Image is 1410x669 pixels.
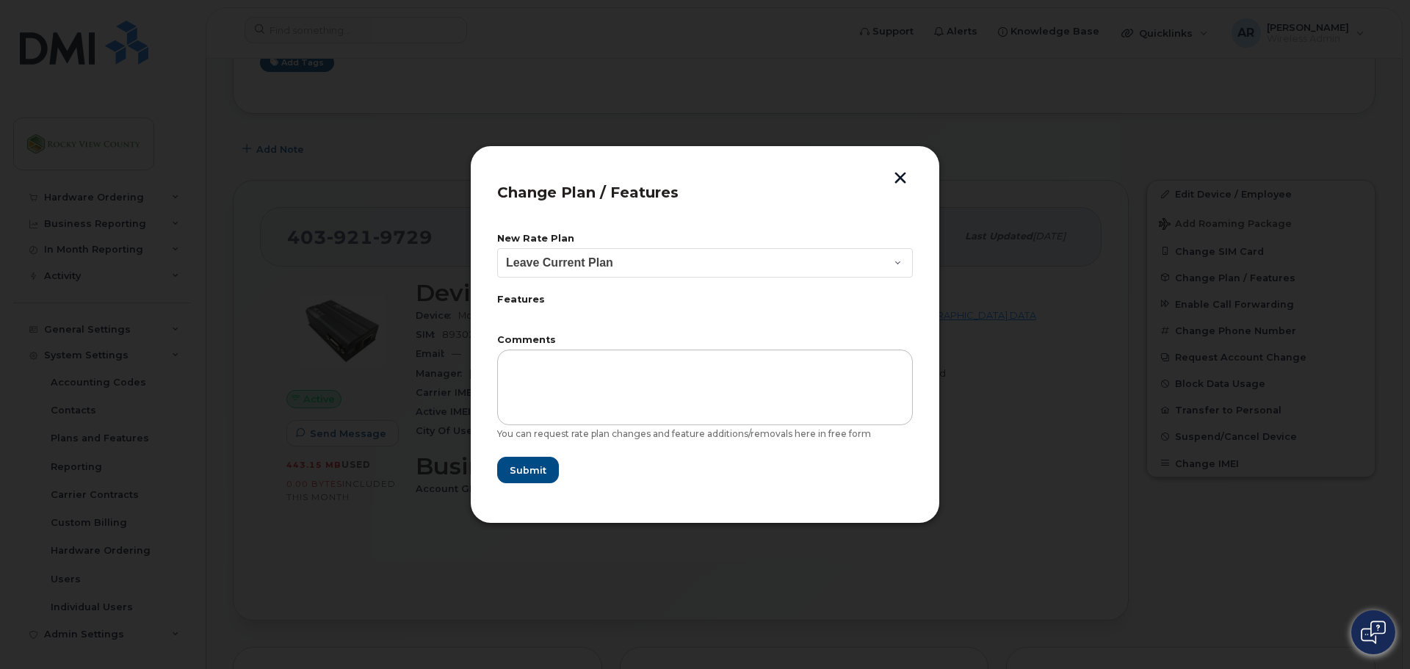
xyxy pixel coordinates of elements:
img: Open chat [1361,621,1386,644]
span: Submit [510,463,546,477]
label: Features [497,295,913,305]
span: Change Plan / Features [497,184,679,201]
div: You can request rate plan changes and feature additions/removals here in free form [497,428,913,440]
button: Submit [497,457,559,483]
label: New Rate Plan [497,234,913,244]
label: Comments [497,336,913,345]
